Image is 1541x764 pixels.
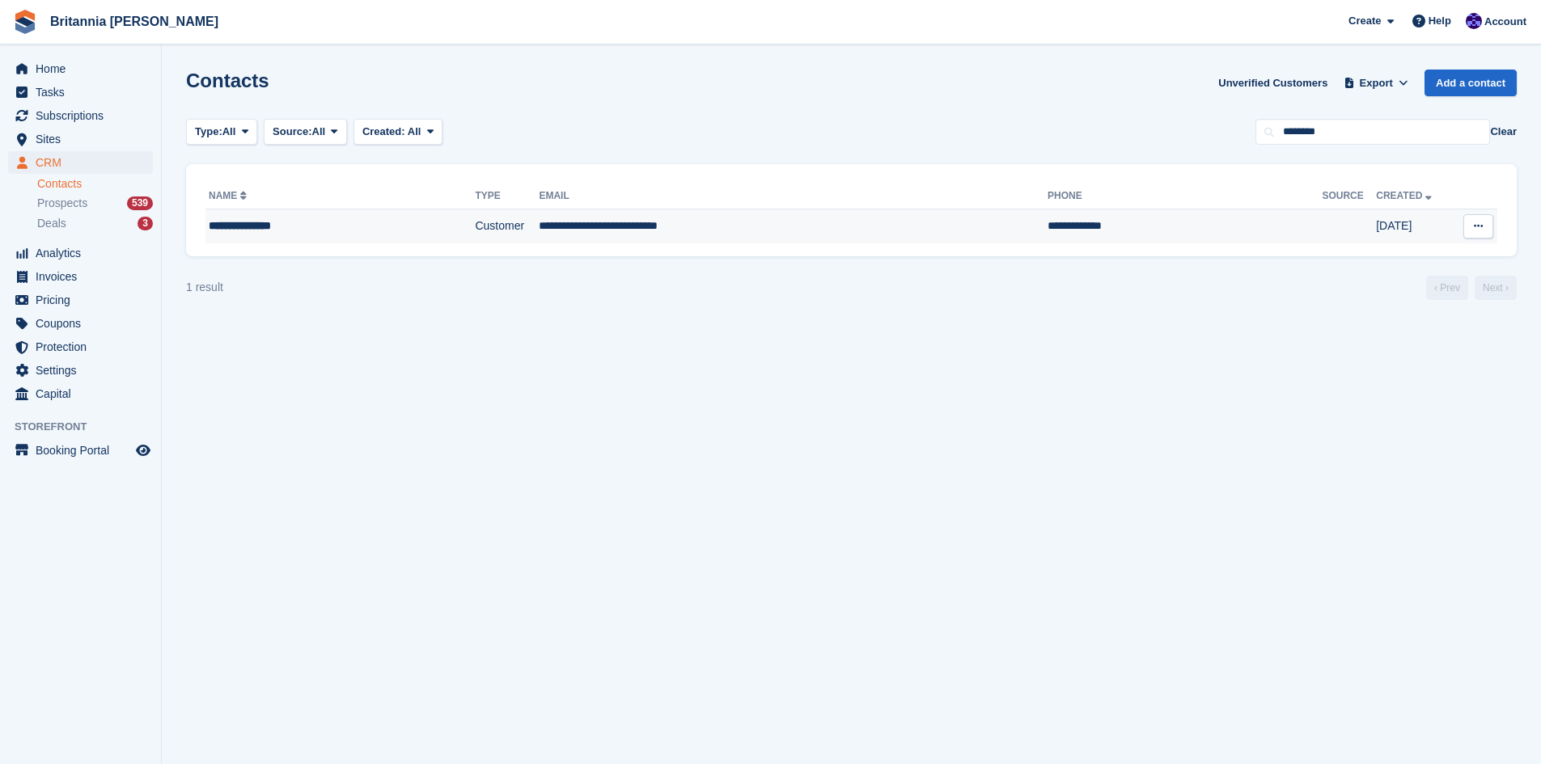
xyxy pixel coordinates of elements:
[8,57,153,80] a: menu
[362,125,405,137] span: Created:
[37,216,66,231] span: Deals
[186,119,257,146] button: Type: All
[8,336,153,358] a: menu
[353,119,442,146] button: Created: All
[539,184,1048,209] th: Email
[475,184,539,209] th: Type
[8,128,153,150] a: menu
[44,8,225,35] a: Britannia [PERSON_NAME]
[36,289,133,311] span: Pricing
[1429,13,1451,29] span: Help
[8,151,153,174] a: menu
[312,124,326,140] span: All
[36,382,133,405] span: Capital
[36,81,133,103] span: Tasks
[1212,70,1334,96] a: Unverified Customers
[37,215,153,232] a: Deals 3
[186,70,269,91] h1: Contacts
[8,312,153,335] a: menu
[8,382,153,405] a: menu
[36,265,133,288] span: Invoices
[36,104,133,127] span: Subscriptions
[8,104,153,127] a: menu
[195,124,222,140] span: Type:
[1340,70,1412,96] button: Export
[8,265,153,288] a: menu
[36,151,133,174] span: CRM
[1376,190,1435,201] a: Created
[15,419,161,435] span: Storefront
[1376,209,1453,243] td: [DATE]
[186,279,223,296] div: 1 result
[8,81,153,103] a: menu
[209,190,250,201] a: Name
[36,359,133,382] span: Settings
[1466,13,1482,29] img: Tina Tyson
[1425,70,1517,96] a: Add a contact
[36,336,133,358] span: Protection
[36,57,133,80] span: Home
[273,124,311,140] span: Source:
[8,289,153,311] a: menu
[36,439,133,462] span: Booking Portal
[13,10,37,34] img: stora-icon-8386f47178a22dfd0bd8f6a31ec36ba5ce8667c1dd55bd0f319d3a0aa187defe.svg
[37,196,87,211] span: Prospects
[133,441,153,460] a: Preview store
[127,196,153,210] div: 539
[1490,124,1517,140] button: Clear
[1360,75,1393,91] span: Export
[1348,13,1381,29] span: Create
[37,195,153,212] a: Prospects 539
[1426,276,1468,300] a: Previous
[222,124,236,140] span: All
[1475,276,1517,300] a: Next
[475,209,539,243] td: Customer
[8,359,153,382] a: menu
[138,217,153,230] div: 3
[36,128,133,150] span: Sites
[1322,184,1376,209] th: Source
[408,125,421,137] span: All
[1048,184,1322,209] th: Phone
[36,312,133,335] span: Coupons
[36,242,133,264] span: Analytics
[1484,14,1526,30] span: Account
[8,242,153,264] a: menu
[8,439,153,462] a: menu
[37,176,153,192] a: Contacts
[264,119,347,146] button: Source: All
[1423,276,1520,300] nav: Page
